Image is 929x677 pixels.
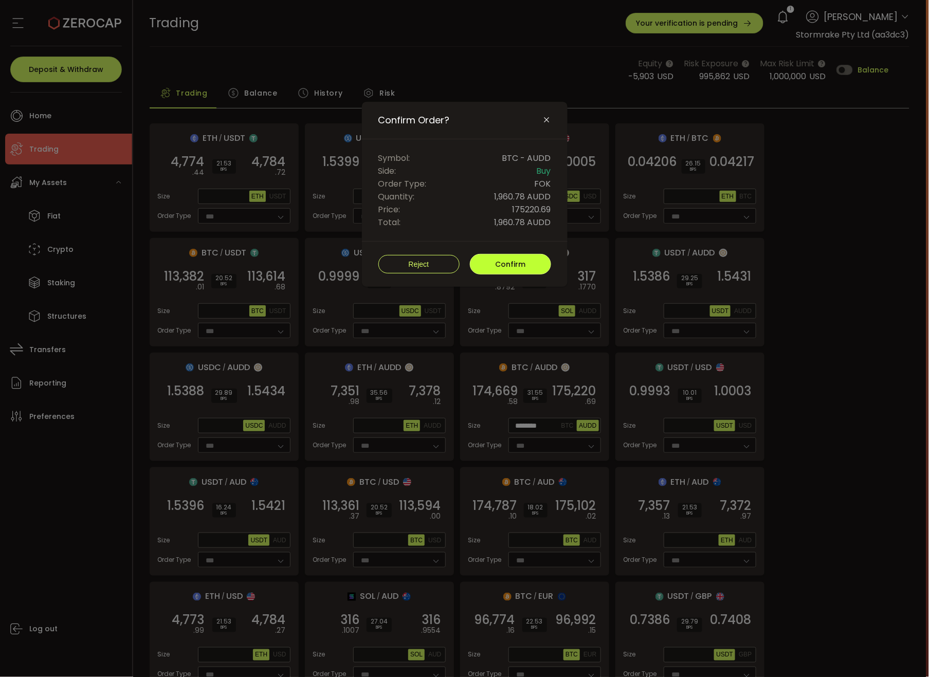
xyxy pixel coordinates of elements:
span: Price: [378,203,400,216]
span: Reject [409,260,429,268]
span: 1,960.78 AUDD [495,190,551,203]
span: Quantity: [378,190,415,203]
span: 1,960.78 AUDD [495,216,551,229]
button: Reject [378,255,460,273]
button: Close [543,116,551,125]
span: BTC - AUDD [502,152,551,164]
span: Total: [378,216,401,229]
span: 175220.69 [513,203,551,216]
span: FOK [535,177,551,190]
span: Confirm Order? [378,114,450,126]
button: Confirm [470,254,551,275]
span: Side: [378,164,396,177]
span: Symbol: [378,152,410,164]
span: Buy [537,164,551,177]
span: Order Type: [378,177,427,190]
iframe: Chat Widget [808,566,929,677]
div: Confirm Order? [362,102,568,287]
span: Confirm [495,259,525,269]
